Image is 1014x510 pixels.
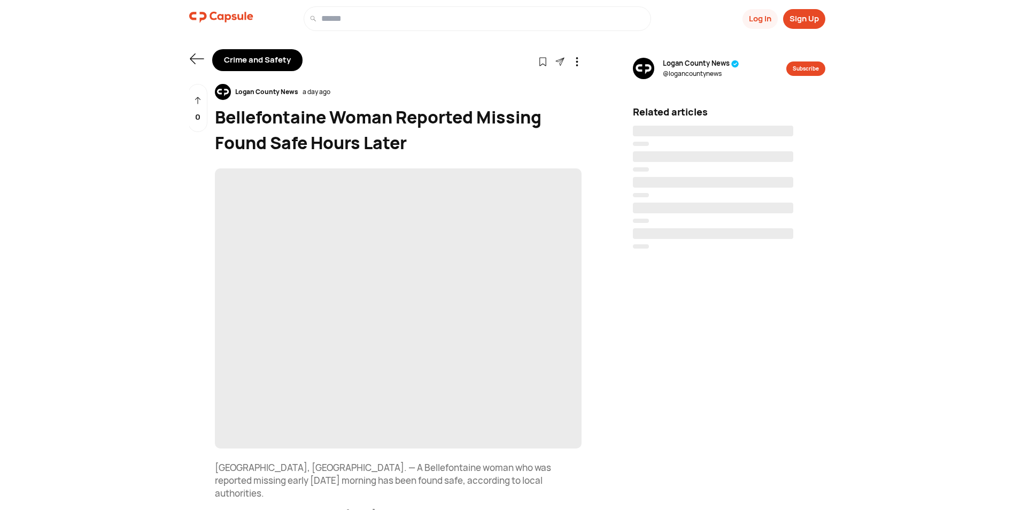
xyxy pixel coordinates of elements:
div: Bellefontaine Woman Reported Missing Found Safe Hours Later [215,104,582,156]
span: ‌ [633,228,793,239]
img: tick [731,60,739,68]
p: [GEOGRAPHIC_DATA], [GEOGRAPHIC_DATA]. — A Bellefontaine woman who was reported missing early [DAT... [215,461,582,499]
span: ‌ [633,142,649,146]
img: resizeImage [633,58,654,79]
span: @ logancountynews [663,69,739,79]
p: 0 [195,111,200,123]
button: Subscribe [786,61,825,76]
button: Log In [742,9,778,29]
span: ‌ [633,167,649,172]
div: Crime and Safety [212,49,303,71]
span: ‌ [633,151,793,162]
div: a day ago [303,87,330,97]
div: Logan County News [231,87,303,97]
img: resizeImage [215,84,231,100]
div: Related articles [633,105,825,119]
img: logo [189,6,253,28]
span: ‌ [633,193,649,197]
span: ‌ [215,168,582,449]
span: ‌ [633,126,793,136]
span: Logan County News [663,58,739,69]
button: Sign Up [783,9,825,29]
span: ‌ [633,219,649,223]
span: ‌ [633,203,793,213]
span: ‌ [633,244,649,249]
a: logo [189,6,253,31]
span: ‌ [633,177,793,188]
